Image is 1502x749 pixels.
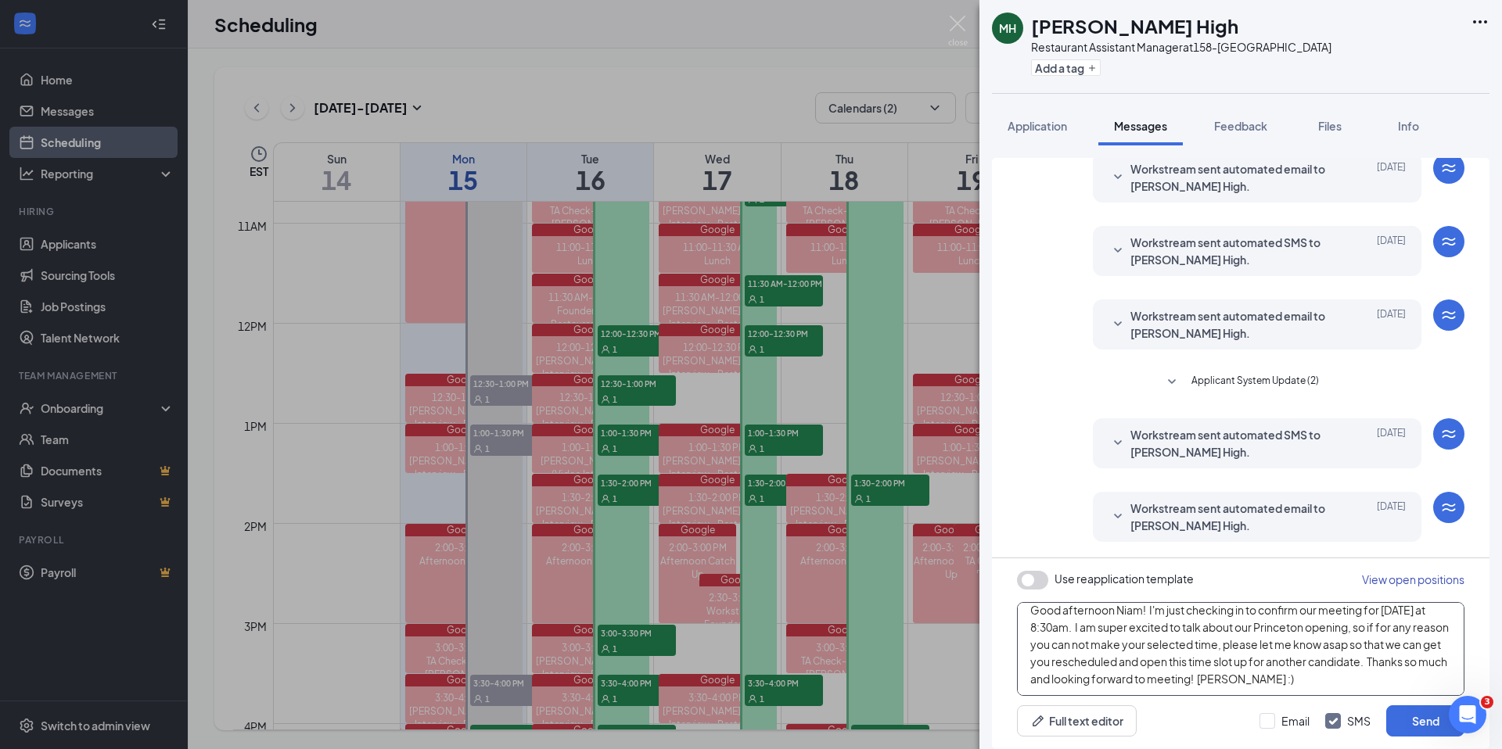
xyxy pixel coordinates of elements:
[1109,315,1127,334] svg: SmallChevronDown
[1377,426,1406,461] span: [DATE]
[1318,119,1342,133] span: Files
[1162,373,1181,392] svg: SmallChevronDown
[1191,373,1319,392] span: Applicant System Update (2)
[1087,63,1097,73] svg: Plus
[1439,232,1458,251] svg: WorkstreamLogo
[1130,234,1335,268] span: Workstream sent automated SMS to [PERSON_NAME] High.
[1377,234,1406,268] span: [DATE]
[1031,13,1238,39] h1: [PERSON_NAME] High
[1109,507,1127,526] svg: SmallChevronDown
[1377,500,1406,534] span: [DATE]
[1398,119,1419,133] span: Info
[1030,713,1046,729] svg: Pen
[1439,498,1458,517] svg: WorkstreamLogo
[1017,602,1464,696] textarea: Good afternoon Niam! I'm just checking in to confirm our meeting for [DATE] at 8:30am. I am super...
[1130,500,1335,534] span: Workstream sent automated email to [PERSON_NAME] High.
[1439,306,1458,324] svg: WorkstreamLogo
[1481,696,1493,708] span: 3
[1055,571,1194,586] span: Use reapplication template
[1214,119,1267,133] span: Feedback
[1439,159,1458,177] svg: WorkstreamLogo
[1386,705,1464,736] button: Send
[1377,160,1406,195] span: [DATE]
[1114,119,1167,133] span: Messages
[1362,572,1464,586] span: View open positions
[1130,307,1335,342] span: Workstream sent automated email to [PERSON_NAME] High.
[1017,705,1137,736] button: Full text editorPen
[1008,119,1067,133] span: Application
[1109,168,1127,187] svg: SmallChevronDown
[1471,13,1489,31] svg: Ellipses
[1162,373,1319,392] button: SmallChevronDownApplicant System Update (2)
[1031,39,1331,55] div: Restaurant Assistant Manager at 158-[GEOGRAPHIC_DATA]
[1130,160,1335,195] span: Workstream sent automated email to [PERSON_NAME] High.
[1377,307,1406,342] span: [DATE]
[1449,696,1486,733] iframe: Intercom live chat
[1439,425,1458,443] svg: WorkstreamLogo
[1109,242,1127,260] svg: SmallChevronDown
[999,20,1016,36] div: MH
[1130,426,1335,461] span: Workstream sent automated SMS to [PERSON_NAME] High.
[1031,59,1101,76] button: PlusAdd a tag
[1109,434,1127,453] svg: SmallChevronDown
